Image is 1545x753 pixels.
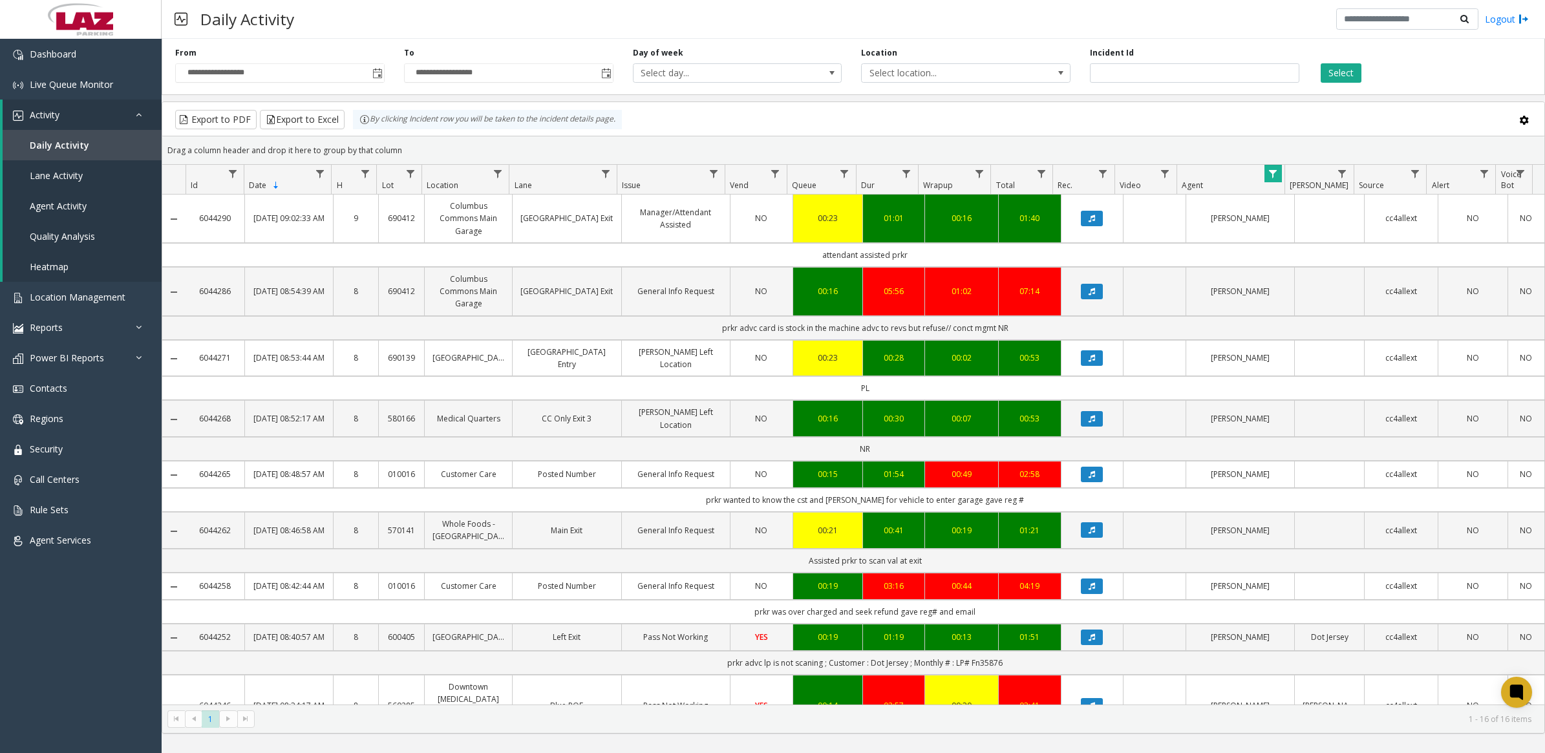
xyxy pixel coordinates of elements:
[1007,352,1053,364] a: 00:53
[1303,699,1356,712] a: [PERSON_NAME]
[1182,180,1203,191] span: Agent
[13,111,23,121] img: 'icon'
[30,504,69,516] span: Rule Sets
[898,165,915,182] a: Dur Filter Menu
[249,180,266,191] span: Date
[1194,580,1286,592] a: [PERSON_NAME]
[520,212,613,224] a: [GEOGRAPHIC_DATA] Exit
[1372,352,1430,364] a: cc4allext
[801,580,855,592] div: 00:19
[871,352,917,364] div: 00:28
[933,412,990,425] div: 00:07
[1156,165,1174,182] a: Video Filter Menu
[1446,699,1500,712] a: NO
[515,180,532,191] span: Lane
[933,524,990,536] a: 00:19
[341,352,371,364] a: 8
[801,352,855,364] div: 00:23
[353,110,622,129] div: By clicking Incident row you will be taken to the incident details page.
[738,580,785,592] a: NO
[933,580,990,592] div: 00:44
[3,191,162,221] a: Agent Activity
[1007,468,1053,480] a: 02:58
[755,413,767,424] span: NO
[13,80,23,90] img: 'icon'
[801,212,855,224] div: 00:23
[933,699,990,712] a: 00:30
[801,524,855,536] div: 00:21
[1007,631,1053,643] a: 01:51
[3,221,162,251] a: Quality Analysis
[1406,165,1423,182] a: Source Filter Menu
[801,699,855,712] div: 00:14
[253,524,325,536] a: [DATE] 08:46:58 AM
[489,165,506,182] a: Location Filter Menu
[186,488,1544,512] td: prkr wanted to know the cst and [PERSON_NAME] for vehicle to enter garage gave reg #
[162,582,186,592] a: Collapse Details
[871,699,917,712] div: 02:57
[193,699,237,712] a: 6044246
[30,169,83,182] span: Lane Activity
[520,524,613,536] a: Main Exit
[356,165,374,182] a: H Filter Menu
[253,631,325,643] a: [DATE] 08:40:57 AM
[186,437,1544,461] td: NR
[1194,352,1286,364] a: [PERSON_NAME]
[738,524,785,536] a: NO
[801,412,855,425] a: 00:16
[755,631,768,642] span: YES
[387,412,416,425] a: 580166
[1446,468,1500,480] a: NO
[738,212,785,224] a: NO
[1194,524,1286,536] a: [PERSON_NAME]
[341,631,371,643] a: 8
[730,180,749,191] span: Vend
[933,631,990,643] div: 00:13
[186,600,1544,624] td: prkr was over charged and seek refund gave reg# and email
[871,524,917,536] a: 00:41
[1032,165,1050,182] a: Total Filter Menu
[30,321,63,334] span: Reports
[630,285,722,297] a: General Info Request
[1446,412,1500,425] a: NO
[597,165,614,182] a: Lane Filter Menu
[30,230,95,242] span: Quality Analysis
[871,212,917,224] a: 01:01
[1446,524,1500,536] a: NO
[1321,63,1361,83] button: Select
[1007,699,1053,712] a: 03:41
[871,631,917,643] div: 01:19
[404,47,414,59] label: To
[432,518,504,542] a: Whole Foods - [GEOGRAPHIC_DATA]
[30,109,59,121] span: Activity
[1007,524,1053,536] a: 01:21
[1372,285,1430,297] a: cc4allext
[1485,12,1529,26] a: Logout
[1512,165,1529,182] a: Voice Bot Filter Menu
[1194,631,1286,643] a: [PERSON_NAME]
[630,524,722,536] a: General Info Request
[1372,468,1430,480] a: cc4allext
[1120,180,1141,191] span: Video
[253,352,325,364] a: [DATE] 08:53:44 AM
[341,468,371,480] a: 8
[1264,165,1282,182] a: Agent Filter Menu
[1372,631,1430,643] a: cc4allext
[162,470,186,480] a: Collapse Details
[755,213,767,224] span: NO
[933,468,990,480] div: 00:49
[432,580,504,592] a: Customer Care
[801,285,855,297] div: 00:16
[224,165,241,182] a: Id Filter Menu
[191,180,198,191] span: Id
[801,631,855,643] a: 00:19
[1334,165,1351,182] a: Parker Filter Menu
[1516,412,1537,425] a: NO
[1359,180,1384,191] span: Source
[370,64,384,82] span: Toggle popup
